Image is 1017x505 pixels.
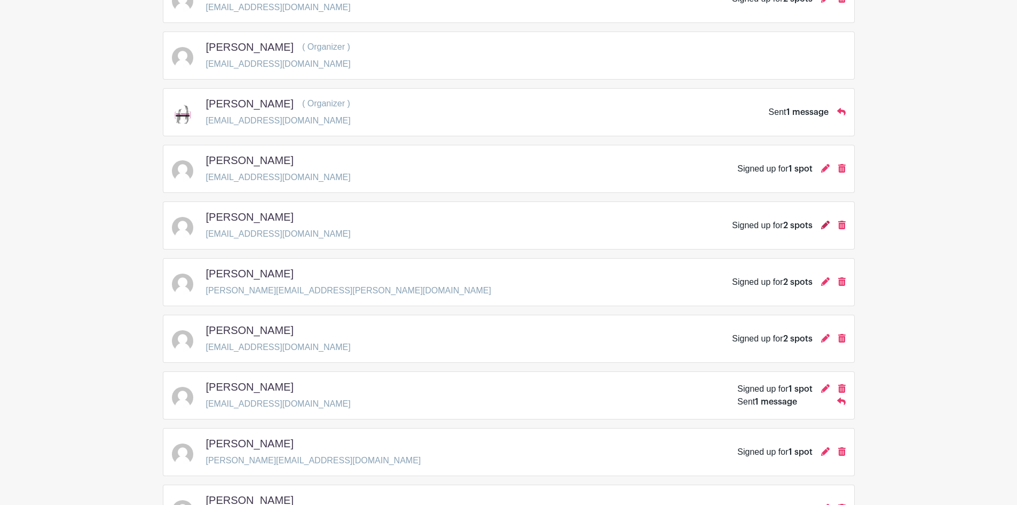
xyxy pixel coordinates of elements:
[206,437,294,450] h5: [PERSON_NAME]
[783,278,813,286] span: 2 spots
[737,162,812,175] div: Signed up for
[172,444,193,465] img: default-ce2991bfa6775e67f084385cd625a349d9dcbb7a52a09fb2fda1e96e2d18dcdb.png
[302,99,350,108] span: ( Organizer )
[206,171,351,184] p: [EMAIL_ADDRESS][DOMAIN_NAME]
[786,108,829,116] span: 1 message
[172,274,193,295] img: default-ce2991bfa6775e67f084385cd625a349d9dcbb7a52a09fb2fda1e96e2d18dcdb.png
[206,380,294,393] h5: [PERSON_NAME]
[737,446,812,459] div: Signed up for
[769,106,829,119] div: Sent
[737,395,797,408] div: Sent
[172,160,193,182] img: default-ce2991bfa6775e67f084385cd625a349d9dcbb7a52a09fb2fda1e96e2d18dcdb.png
[732,332,812,345] div: Signed up for
[789,165,813,173] span: 1 spot
[206,228,351,240] p: [EMAIL_ADDRESS][DOMAIN_NAME]
[783,221,813,230] span: 2 spots
[206,341,351,354] p: [EMAIL_ADDRESS][DOMAIN_NAME]
[206,398,351,410] p: [EMAIL_ADDRESS][DOMAIN_NAME]
[737,383,812,395] div: Signed up for
[732,276,812,289] div: Signed up for
[783,335,813,343] span: 2 spots
[206,267,294,280] h5: [PERSON_NAME]
[789,448,813,456] span: 1 spot
[206,324,294,337] h5: [PERSON_NAME]
[172,387,193,408] img: default-ce2991bfa6775e67f084385cd625a349d9dcbb7a52a09fb2fda1e96e2d18dcdb.png
[206,154,294,167] h5: [PERSON_NAME]
[789,385,813,393] span: 1 spot
[206,58,351,71] p: [EMAIL_ADDRESS][DOMAIN_NAME]
[206,284,491,297] p: [PERSON_NAME][EMAIL_ADDRESS][PERSON_NAME][DOMAIN_NAME]
[206,114,351,127] p: [EMAIL_ADDRESS][DOMAIN_NAME]
[172,47,193,68] img: default-ce2991bfa6775e67f084385cd625a349d9dcbb7a52a09fb2fda1e96e2d18dcdb.png
[172,217,193,238] img: default-ce2991bfa6775e67f084385cd625a349d9dcbb7a52a09fb2fda1e96e2d18dcdb.png
[172,104,193,125] img: PP%20LOGO.png
[206,454,421,467] p: [PERSON_NAME][EMAIL_ADDRESS][DOMAIN_NAME]
[172,330,193,352] img: default-ce2991bfa6775e67f084385cd625a349d9dcbb7a52a09fb2fda1e96e2d18dcdb.png
[755,398,797,406] span: 1 message
[302,42,350,51] span: ( Organizer )
[732,219,812,232] div: Signed up for
[206,97,294,110] h5: [PERSON_NAME]
[206,41,294,53] h5: [PERSON_NAME]
[206,1,414,14] p: [EMAIL_ADDRESS][DOMAIN_NAME]
[206,211,294,223] h5: [PERSON_NAME]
